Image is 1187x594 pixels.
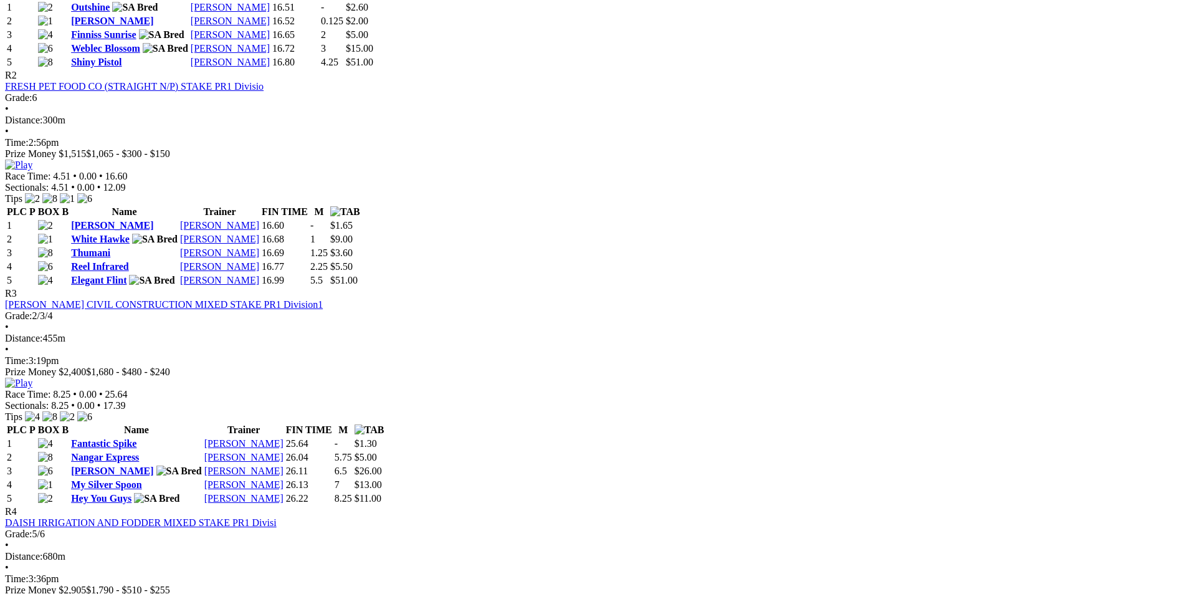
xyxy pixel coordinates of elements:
text: - [310,220,313,231]
span: B [62,206,69,217]
span: • [71,182,75,193]
span: Tips [5,411,22,422]
span: • [73,389,77,400]
span: R3 [5,288,17,299]
span: Race Time: [5,171,50,181]
td: 26.13 [285,479,333,491]
img: 8 [38,452,53,463]
span: $11.00 [355,493,381,504]
span: Distance: [5,333,42,343]
span: • [5,540,9,550]
div: 5/6 [5,529,1182,540]
img: SA Bred [134,493,179,504]
img: 6 [38,43,53,54]
td: 16.99 [261,274,308,287]
span: $1,680 - $480 - $240 [86,366,170,377]
a: Finniss Sunrise [71,29,136,40]
text: 4.25 [321,57,338,67]
img: 2 [38,2,53,13]
th: M [334,424,353,436]
span: $9.00 [330,234,353,244]
text: 2.25 [310,261,328,272]
span: R2 [5,70,17,80]
a: [PERSON_NAME] [180,234,259,244]
span: BOX [38,424,60,435]
img: SA Bred [156,466,202,477]
span: R4 [5,506,17,517]
text: 8.25 [335,493,352,504]
td: 4 [6,42,36,55]
img: 4 [38,29,53,41]
text: 0.125 [321,16,343,26]
img: 4 [38,275,53,286]
span: $26.00 [355,466,382,476]
div: 3:19pm [5,355,1182,366]
a: [PERSON_NAME] [191,43,270,54]
span: $51.00 [346,57,373,67]
span: • [5,344,9,355]
img: SA Bred [139,29,184,41]
span: 0.00 [79,171,97,181]
th: FIN TIME [261,206,308,218]
span: P [29,206,36,217]
div: 455m [5,333,1182,344]
td: 25.64 [285,438,333,450]
span: BOX [38,206,60,217]
td: 4 [6,479,36,491]
span: Distance: [5,551,42,562]
a: [PERSON_NAME] [71,466,153,476]
td: 1 [6,1,36,14]
span: • [5,562,9,573]
span: • [71,400,75,411]
td: 1 [6,438,36,450]
th: Trainer [204,424,284,436]
td: 1 [6,219,36,232]
img: 1 [60,193,75,204]
text: 1 [310,234,315,244]
span: $51.00 [330,275,358,285]
img: 4 [25,411,40,423]
img: 2 [38,220,53,231]
span: 17.39 [103,400,125,411]
a: [PERSON_NAME] [191,16,270,26]
span: PLC [7,424,27,435]
span: $5.00 [355,452,377,462]
img: 8 [42,411,57,423]
a: [PERSON_NAME] [191,57,270,67]
td: 16.72 [272,42,319,55]
img: SA Bred [112,2,158,13]
img: 2 [60,411,75,423]
td: 16.68 [261,233,308,246]
img: 8 [42,193,57,204]
span: P [29,424,36,435]
span: B [62,424,69,435]
img: 1 [38,479,53,491]
a: [PERSON_NAME] [180,275,259,285]
th: Trainer [179,206,260,218]
span: $2.00 [346,16,368,26]
td: 2 [6,233,36,246]
text: 1.25 [310,247,328,258]
span: 12.09 [103,182,125,193]
a: Hey You Guys [71,493,131,504]
img: Play [5,378,32,389]
td: 26.11 [285,465,333,477]
span: 4.51 [51,182,69,193]
div: 2:56pm [5,137,1182,148]
span: • [99,389,103,400]
td: 16.69 [261,247,308,259]
td: 5 [6,274,36,287]
img: 2 [25,193,40,204]
a: Outshine [71,2,110,12]
span: $3.60 [330,247,353,258]
a: White Hawke [71,234,130,244]
td: 3 [6,465,36,477]
text: 5.75 [335,452,352,462]
a: Elegant Flint [71,275,126,285]
a: [PERSON_NAME] [204,466,284,476]
span: Time: [5,355,29,366]
img: SA Bred [132,234,178,245]
span: $1,065 - $300 - $150 [86,148,170,159]
td: 5 [6,56,36,69]
div: Prize Money $2,400 [5,366,1182,378]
